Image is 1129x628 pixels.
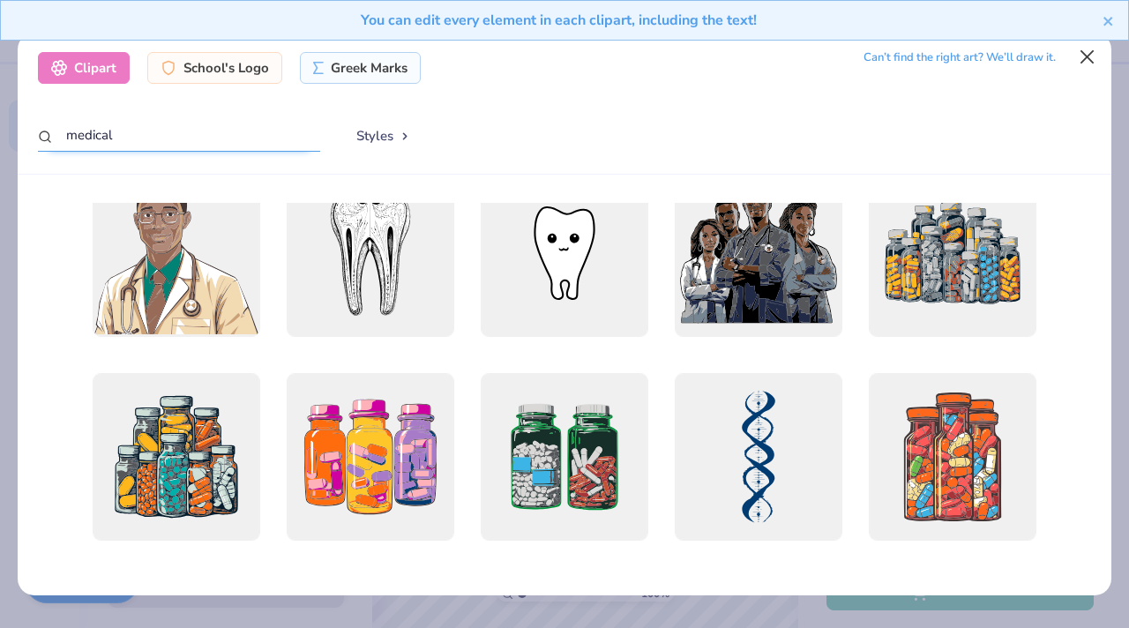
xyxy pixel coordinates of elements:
[1103,10,1115,31] button: close
[38,52,130,84] div: Clipart
[1071,40,1104,73] button: Close
[38,119,320,152] input: Search by name
[338,119,430,153] button: Styles
[864,42,1056,73] div: Can’t find the right art? We’ll draw it.
[300,52,421,84] div: Greek Marks
[14,10,1103,31] div: You can edit every element in each clipart, including the text!
[147,52,282,84] div: School's Logo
